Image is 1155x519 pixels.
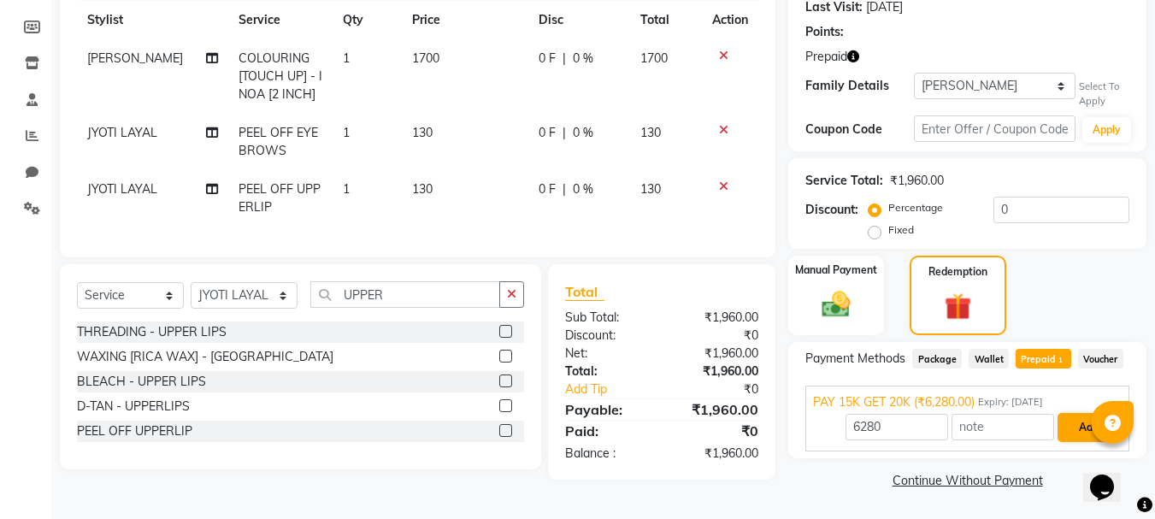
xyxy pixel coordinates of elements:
input: Search or Scan [310,281,500,308]
label: Percentage [888,200,943,215]
span: 1 [343,50,350,66]
th: Stylist [77,1,228,39]
span: 130 [640,181,661,197]
a: Continue Without Payment [792,472,1143,490]
span: PEEL OFF EYEBROWS [239,125,318,158]
th: Qty [333,1,402,39]
label: Manual Payment [795,262,877,278]
div: Net: [552,345,662,363]
div: ₹1,960.00 [890,172,944,190]
span: 130 [412,181,433,197]
span: Prepaid [1016,349,1071,369]
div: Total: [552,363,662,380]
div: Points: [805,23,844,41]
div: PEEL OFF UPPERLIP [77,422,192,440]
div: Payable: [552,399,662,420]
span: [PERSON_NAME] [87,50,183,66]
div: Select To Apply [1079,80,1129,109]
span: Total [565,283,604,301]
span: Prepaid [805,48,847,66]
th: Action [702,1,758,39]
input: Amount [846,414,948,440]
a: Add Tip [552,380,680,398]
div: THREADING - UPPER LIPS [77,323,227,341]
div: Discount: [805,201,858,219]
span: 130 [412,125,433,140]
img: _gift.svg [936,290,980,323]
span: 0 % [573,124,593,142]
div: ₹1,960.00 [662,309,771,327]
span: 1 [1056,356,1065,366]
span: 0 F [539,50,556,68]
span: 0 F [539,180,556,198]
div: Service Total: [805,172,883,190]
span: 1700 [412,50,439,66]
div: ₹1,960.00 [662,399,771,420]
button: Add [1058,413,1120,442]
span: PAY 15K GET 20K (₹6,280.00) [813,393,975,411]
label: Fixed [888,222,914,238]
button: Apply [1082,117,1131,143]
span: 1700 [640,50,668,66]
span: JYOTI LAYAL [87,181,157,197]
div: ₹1,960.00 [662,345,771,363]
span: Expiry: [DATE] [978,395,1043,410]
input: Enter Offer / Coupon Code [914,115,1075,142]
span: PEEL OFF UPPERLIP [239,181,321,215]
div: ₹1,960.00 [662,363,771,380]
span: 0 % [573,50,593,68]
span: 1 [343,125,350,140]
th: Disc [528,1,630,39]
span: Payment Methods [805,350,905,368]
div: ₹1,960.00 [662,445,771,463]
th: Service [228,1,333,39]
th: Total [630,1,703,39]
div: Balance : [552,445,662,463]
div: Discount: [552,327,662,345]
span: Wallet [969,349,1009,369]
div: BLEACH - UPPER LIPS [77,373,206,391]
span: | [563,50,566,68]
div: Coupon Code [805,121,913,139]
img: _cash.svg [813,288,859,321]
span: | [563,124,566,142]
div: WAXING [RICA WAX] - [GEOGRAPHIC_DATA] [77,348,333,366]
div: Paid: [552,421,662,441]
span: 130 [640,125,661,140]
input: note [952,414,1054,440]
span: 0 F [539,124,556,142]
span: Voucher [1078,349,1123,369]
div: Family Details [805,77,913,95]
span: 1 [343,181,350,197]
span: JYOTI LAYAL [87,125,157,140]
div: ₹0 [662,421,771,441]
span: COLOURING [TOUCH UP] - INOA [2 INCH] [239,50,322,102]
span: | [563,180,566,198]
label: Redemption [928,264,987,280]
span: 0 % [573,180,593,198]
iframe: chat widget [1083,451,1138,502]
th: Price [402,1,528,39]
div: Sub Total: [552,309,662,327]
div: ₹0 [662,327,771,345]
div: D-TAN - UPPERLIPS [77,398,190,416]
span: Package [912,349,962,369]
div: ₹0 [681,380,772,398]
